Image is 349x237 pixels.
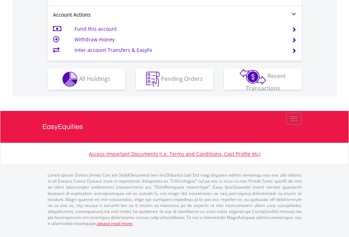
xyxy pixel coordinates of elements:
[74,24,283,34] td: Fund this account
[240,69,266,84] img: transactions-zar-wht.png
[97,220,133,226] a: please read more:
[136,69,213,90] button: Pending Orders
[224,69,302,90] button: Recent Transactions
[42,111,307,143] a: EasyEquities
[62,72,78,87] img: holdings-wht.png
[74,45,283,55] td: Inter-account Transfers & EasyFx
[48,11,175,18] div: Account Actions
[89,150,260,157] a: Access Important Documents (i.e. Terms and Conditions, Cost Profile etc)
[161,75,203,82] span: Pending Orders
[48,69,125,90] button: All Holdings
[74,34,283,45] td: Withdraw money
[48,172,302,226] p: Lorem Ipsum Dolors (Ame) Con a/e SeddOeiusmod tem InciDiduntut Lab Etd mag aliquaen admin veniamq...
[79,75,110,82] span: All Holdings
[146,72,160,87] img: pending_instructions-wht.png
